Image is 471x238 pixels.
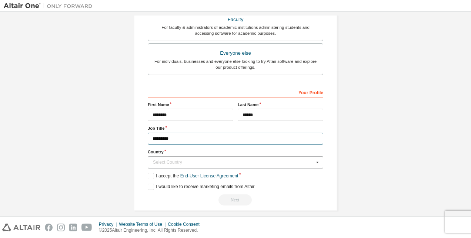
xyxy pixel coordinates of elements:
[148,86,323,98] div: Your Profile
[153,160,314,164] div: Select Country
[153,58,318,70] div: For individuals, businesses and everyone else looking to try Altair software and explore our prod...
[69,224,77,231] img: linkedin.svg
[57,224,65,231] img: instagram.svg
[180,173,238,178] a: End-User License Agreement
[4,2,96,10] img: Altair One
[153,24,318,36] div: For faculty & administrators of academic institutions administering students and accessing softwa...
[119,221,168,227] div: Website Terms of Use
[148,194,323,205] div: Read and acccept EULA to continue
[238,102,323,108] label: Last Name
[148,173,238,179] label: I accept the
[2,224,40,231] img: altair_logo.svg
[148,125,323,131] label: Job Title
[153,14,318,25] div: Faculty
[153,48,318,58] div: Everyone else
[168,221,204,227] div: Cookie Consent
[45,224,53,231] img: facebook.svg
[99,221,119,227] div: Privacy
[148,102,233,108] label: First Name
[81,224,92,231] img: youtube.svg
[148,184,254,190] label: I would like to receive marketing emails from Altair
[148,149,323,155] label: Country
[99,227,204,234] p: © 2025 Altair Engineering, Inc. All Rights Reserved.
